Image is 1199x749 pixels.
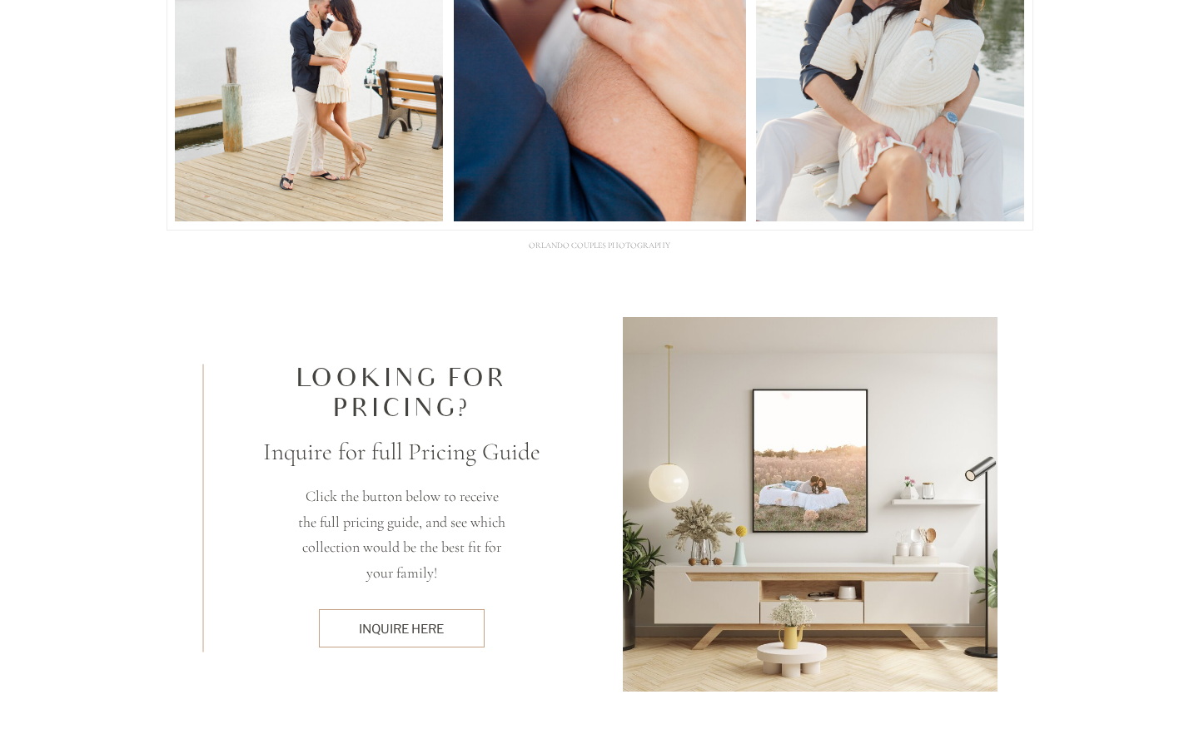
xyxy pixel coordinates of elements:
[327,620,475,637] a: inquire here
[261,434,542,469] h3: Inquire for full Pricing Guide
[512,240,687,255] h2: Orlando Couples Photography
[296,484,508,588] p: Click the button below to receive the full pricing guide, and see which collection would be the b...
[294,365,510,428] h2: looking for pricing?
